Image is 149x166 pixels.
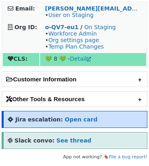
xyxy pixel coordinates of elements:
[15,137,55,144] strong: Slack convo:
[84,24,116,30] a: On Staging
[48,43,104,50] a: Temp Plan Changes
[2,72,147,87] h2: Customer Information
[2,153,147,161] footer: App not working? 🪳
[48,30,97,37] a: Workforce Admin
[45,12,94,18] span: •
[8,55,28,62] strong: CLS:
[48,37,99,43] a: Org settings page
[45,30,104,50] span: • • •
[15,24,37,30] strong: Org ID:
[40,53,146,66] td: 💚 8 💚 -
[15,5,35,12] strong: Email:
[81,24,83,30] strong: /
[70,55,91,62] a: Detail
[48,12,94,18] a: User on Staging
[56,137,91,144] a: See thread
[15,116,63,123] strong: Jira escalation:
[65,116,98,123] a: Open card
[109,154,147,160] a: File a bug report!
[2,92,147,106] h2: Other Tools & Resources
[45,24,79,30] a: o-QV7-eu1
